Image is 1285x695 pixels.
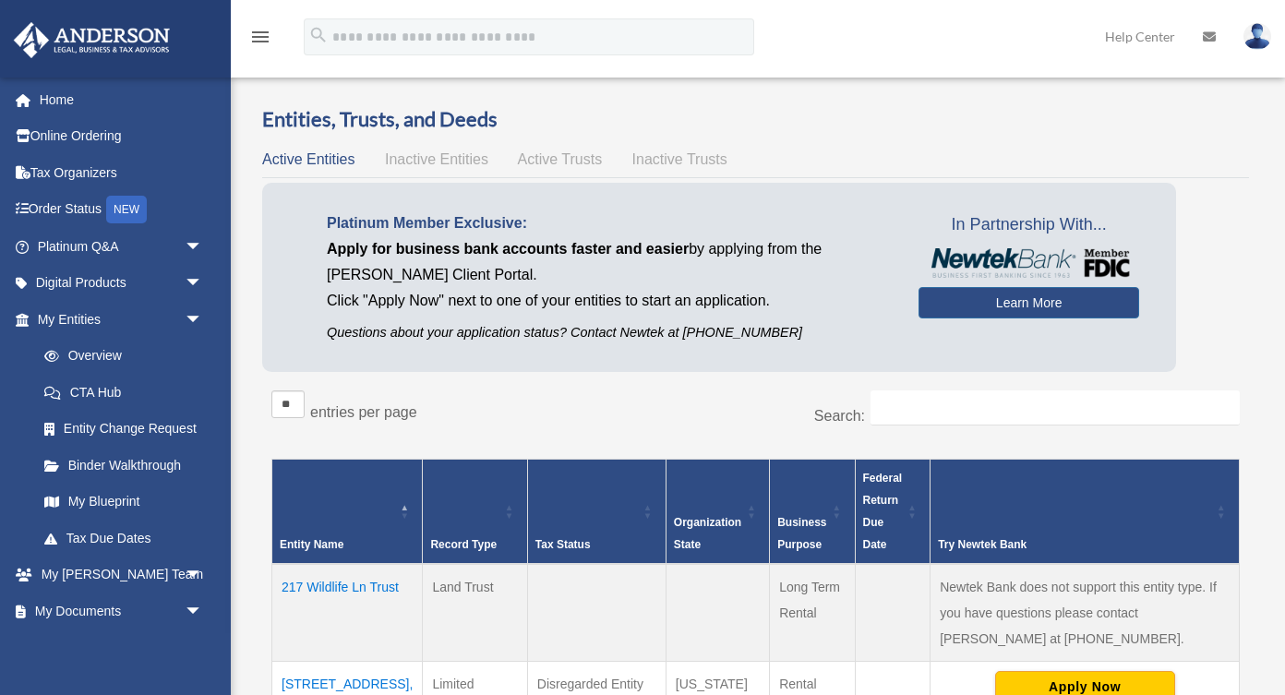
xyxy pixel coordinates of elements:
th: Organization State: Activate to sort [666,459,769,564]
a: Learn More [919,287,1139,318]
i: search [308,25,329,45]
a: Entity Change Request [26,411,222,448]
span: Active Entities [262,151,354,167]
span: arrow_drop_down [185,301,222,339]
img: User Pic [1243,23,1271,50]
img: NewtekBankLogoSM.png [928,248,1130,278]
h3: Entities, Trusts, and Deeds [262,105,1249,134]
div: Try Newtek Bank [938,533,1211,556]
label: Search: [814,408,865,424]
span: arrow_drop_down [185,593,222,630]
th: Entity Name: Activate to invert sorting [272,459,423,564]
span: arrow_drop_down [185,629,222,667]
a: Online Learningarrow_drop_down [13,629,231,666]
a: Platinum Q&Aarrow_drop_down [13,228,231,265]
span: Entity Name [280,538,343,551]
p: Questions about your application status? Contact Newtek at [PHONE_NUMBER] [327,321,891,344]
td: 217 Wildlife Ln Trust [272,564,423,662]
a: menu [249,32,271,48]
span: Apply for business bank accounts faster and easier [327,241,689,257]
th: Record Type: Activate to sort [423,459,527,564]
th: Try Newtek Bank : Activate to sort [931,459,1240,564]
a: Tax Organizers [13,154,231,191]
span: arrow_drop_down [185,228,222,266]
td: Long Term Rental [770,564,855,662]
p: Click "Apply Now" next to one of your entities to start an application. [327,288,891,314]
a: Order StatusNEW [13,191,231,229]
span: arrow_drop_down [185,557,222,594]
a: My [PERSON_NAME] Teamarrow_drop_down [13,557,231,593]
span: Inactive Entities [385,151,488,167]
th: Tax Status: Activate to sort [527,459,666,564]
span: arrow_drop_down [185,265,222,303]
td: Newtek Bank does not support this entity type. If you have questions please contact [PERSON_NAME]... [931,564,1240,662]
span: Organization State [674,516,741,551]
td: Land Trust [423,564,527,662]
span: Active Trusts [518,151,603,167]
th: Federal Return Due Date: Activate to sort [855,459,931,564]
a: My Entitiesarrow_drop_down [13,301,222,338]
a: Digital Productsarrow_drop_down [13,265,231,302]
span: Inactive Trusts [632,151,727,167]
div: NEW [106,196,147,223]
span: Tax Status [535,538,591,551]
i: menu [249,26,271,48]
a: CTA Hub [26,374,222,411]
span: Record Type [430,538,497,551]
a: My Documentsarrow_drop_down [13,593,231,629]
span: Federal Return Due Date [863,472,903,551]
p: Platinum Member Exclusive: [327,210,891,236]
a: Tax Due Dates [26,520,222,557]
a: Online Ordering [13,118,231,155]
label: entries per page [310,404,417,420]
span: In Partnership With... [919,210,1139,240]
a: Overview [26,338,212,375]
a: My Blueprint [26,484,222,521]
a: Home [13,81,231,118]
th: Business Purpose: Activate to sort [770,459,855,564]
span: Business Purpose [777,516,826,551]
img: Anderson Advisors Platinum Portal [8,22,175,58]
p: by applying from the [PERSON_NAME] Client Portal. [327,236,891,288]
a: Binder Walkthrough [26,447,222,484]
